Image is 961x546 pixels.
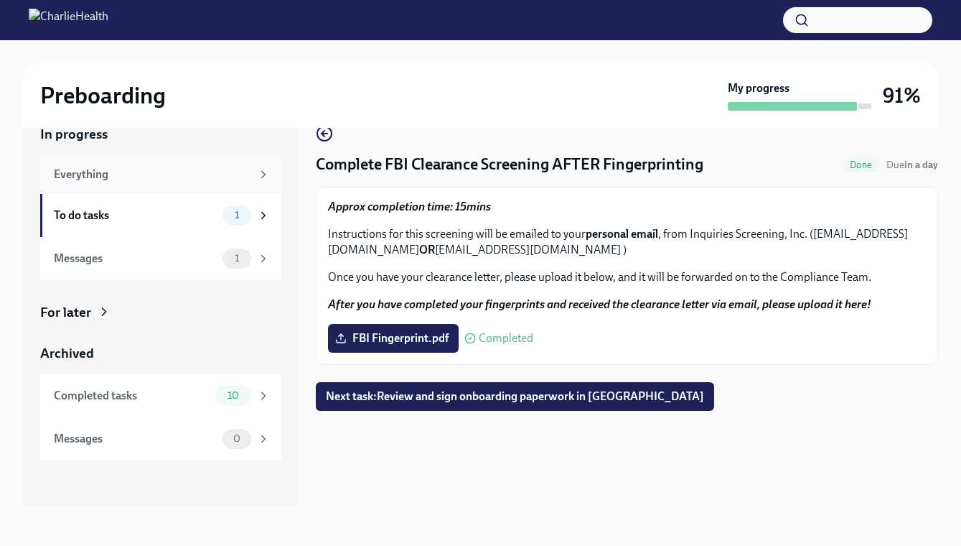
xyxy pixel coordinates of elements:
[40,194,281,237] a: To do tasks1
[40,155,281,194] a: Everything
[40,303,91,322] div: For later
[328,226,926,258] p: Instructions for this screening will be emailed to your , from Inquiries Screening, Inc. ([EMAIL_...
[40,237,281,280] a: Messages1
[54,208,217,223] div: To do tasks
[728,80,789,96] strong: My progress
[40,303,281,322] a: For later
[225,433,249,444] span: 0
[316,154,703,175] h4: Complete FBI Clearance Screening AFTER Fingerprinting
[326,389,704,404] span: Next task : Review and sign onboarding paperwork in [GEOGRAPHIC_DATA]
[883,83,921,108] h3: 91%
[328,200,491,213] strong: Approx completion time: 15mins
[586,227,658,241] strong: personal email
[328,324,459,353] label: FBI Fingerprint.pdf
[886,159,938,171] span: Due
[226,210,248,221] span: 1
[841,159,881,170] span: Done
[40,344,281,363] a: Archived
[226,253,248,264] span: 1
[886,158,938,172] span: October 3rd, 2025 07:00
[54,388,210,404] div: Completed tasks
[904,159,938,171] strong: in a day
[419,243,435,256] strong: OR
[338,331,449,346] span: FBI Fingerprint.pdf
[29,9,108,32] img: CharlieHealth
[54,251,217,267] div: Messages
[40,125,281,144] a: In progress
[328,269,926,285] p: Once you have your clearance letter, please upload it below, and it will be forwarded on to the C...
[316,382,714,411] button: Next task:Review and sign onboarding paperwork in [GEOGRAPHIC_DATA]
[328,297,871,311] strong: After you have completed your fingerprints and received the clearance letter via email, please up...
[40,374,281,417] a: Completed tasks10
[40,417,281,461] a: Messages0
[54,167,251,182] div: Everything
[54,431,217,447] div: Messages
[219,390,248,401] span: 10
[40,81,166,110] h2: Preboarding
[479,333,533,344] span: Completed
